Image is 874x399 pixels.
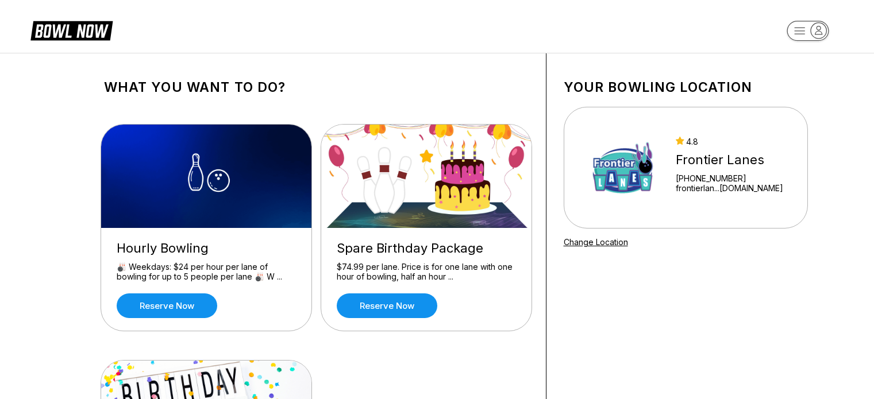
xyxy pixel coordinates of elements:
a: Reserve now [337,293,437,318]
a: Change Location [564,237,628,247]
img: Hourly Bowling [101,125,313,228]
div: 4.8 [676,137,783,146]
a: frontierlan...[DOMAIN_NAME] [676,183,783,193]
div: Frontier Lanes [676,152,783,168]
a: Reserve now [117,293,217,318]
h1: Your bowling location [564,79,808,95]
h1: What you want to do? [104,79,529,95]
div: Hourly Bowling [117,241,296,256]
div: 🎳 Weekdays: $24 per hour per lane of bowling for up to 5 people per lane 🎳 W ... [117,262,296,282]
div: [PHONE_NUMBER] [676,173,783,183]
div: $74.99 per lane. Price is for one lane with one hour of bowling, half an hour ... [337,262,516,282]
img: Spare Birthday Package [321,125,533,228]
img: Frontier Lanes [579,125,665,211]
div: Spare Birthday Package [337,241,516,256]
